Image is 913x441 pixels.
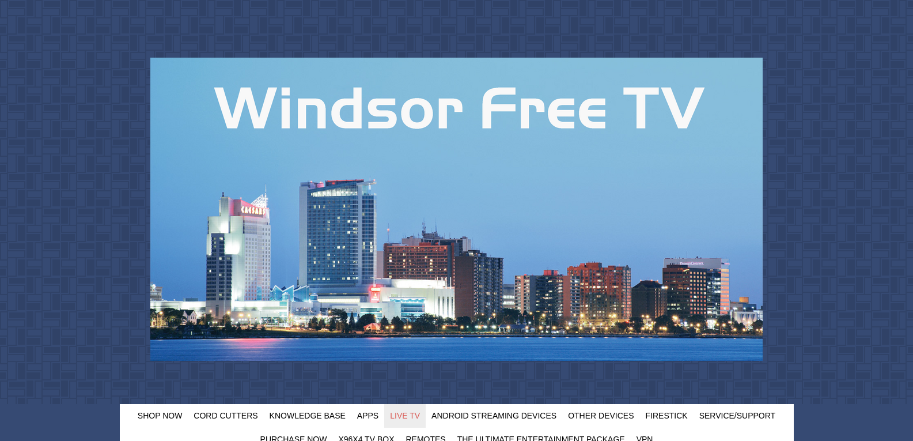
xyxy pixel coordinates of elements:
[351,404,384,428] a: Apps
[357,411,378,420] span: Apps
[270,411,346,420] span: Knowledge Base
[194,411,257,420] span: Cord Cutters
[132,404,188,428] a: Shop Now
[138,411,183,420] span: Shop Now
[150,58,763,361] img: header photo
[426,404,562,428] a: Android Streaming Devices
[431,411,556,420] span: Android Streaming Devices
[640,404,694,428] a: FireStick
[646,411,688,420] span: FireStick
[384,404,426,428] a: Live TV
[390,411,420,420] span: Live TV
[699,411,776,420] span: Service/Support
[694,404,782,428] a: Service/Support
[188,404,263,428] a: Cord Cutters
[264,404,351,428] a: Knowledge Base
[562,404,639,428] a: Other Devices
[568,411,634,420] span: Other Devices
